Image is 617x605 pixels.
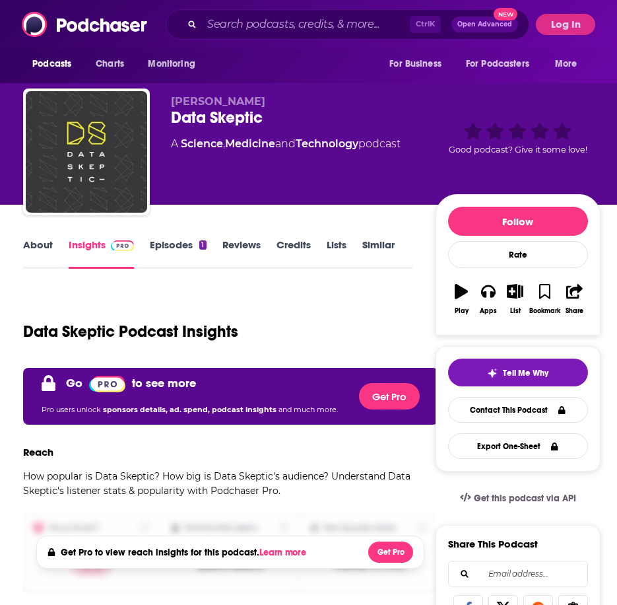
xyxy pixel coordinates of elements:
[259,548,309,558] button: Learn more
[410,16,441,33] span: Ctrl K
[166,9,529,40] div: Search podcasts, credits, & more...
[529,307,560,315] div: Bookmark
[455,307,469,315] div: Play
[561,275,588,323] button: Share
[448,359,588,386] button: tell me why sparkleTell Me Why
[150,238,206,269] a: Episodes1
[171,95,265,108] span: [PERSON_NAME]
[536,14,595,35] button: Log In
[368,542,413,563] button: Get Pro
[32,55,71,73] span: Podcasts
[89,376,125,392] img: Podchaser Pro
[389,55,441,73] span: For Business
[362,238,395,269] a: Similar
[42,400,338,419] p: Pro users unlock and much more.
[448,207,588,236] button: Follow
[223,137,225,150] span: ,
[546,52,594,77] button: open menu
[181,137,223,150] a: Science
[494,8,517,20] span: New
[449,145,587,155] span: Good podcast? Give it some love!
[66,376,82,390] p: Go
[225,137,275,150] a: Medicine
[487,368,498,378] img: tell me why sparkle
[448,241,588,268] div: Rate
[96,55,124,73] span: Charts
[529,275,561,323] button: Bookmark
[171,136,401,152] div: A podcast
[436,95,601,177] div: Good podcast? Give it some love!
[474,493,576,504] span: Get this podcast via API
[448,538,538,550] h3: Share This Podcast
[380,52,458,77] button: open menu
[26,91,147,213] img: Data Skeptic
[275,137,296,150] span: and
[23,238,53,269] a: About
[449,482,587,515] a: Get this podcast via API
[555,55,577,73] span: More
[448,433,588,459] button: Export One-Sheet
[276,238,311,269] a: Credits
[139,52,212,77] button: open menu
[199,240,206,250] div: 1
[23,322,238,341] h1: Data Skeptic Podcast Insights
[459,561,577,587] input: Email address...
[451,17,518,32] button: Open AdvancedNew
[457,21,512,28] span: Open Advanced
[474,275,502,323] button: Apps
[89,373,125,393] a: Pro website
[61,547,309,558] h4: Get Pro to view reach insights for this podcast.
[510,307,521,315] div: List
[202,14,410,35] input: Search podcasts, credits, & more...
[448,275,475,323] button: Play
[359,383,420,409] button: Get Pro
[448,397,588,423] a: Contact This Podcast
[480,307,497,315] div: Apps
[222,238,261,269] a: Reviews
[23,446,53,458] h3: Reach
[503,368,548,378] span: Tell Me Why
[23,52,88,77] button: open menu
[448,561,588,587] div: Search followers
[327,238,346,269] a: Lists
[111,240,134,251] img: Podchaser Pro
[22,12,148,37] img: Podchaser - Follow, Share and Rate Podcasts
[457,52,548,77] button: open menu
[132,376,196,390] p: to see more
[103,405,278,414] span: sponsors details, ad. spend, podcast insights
[23,469,438,498] p: How popular is Data Skeptic? How big is Data Skeptic's audience? Understand Data Skeptic's listen...
[296,137,358,150] a: Technology
[502,275,529,323] button: List
[148,55,195,73] span: Monitoring
[466,55,529,73] span: For Podcasters
[87,52,132,77] a: Charts
[69,238,134,269] a: InsightsPodchaser Pro
[566,307,583,315] div: Share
